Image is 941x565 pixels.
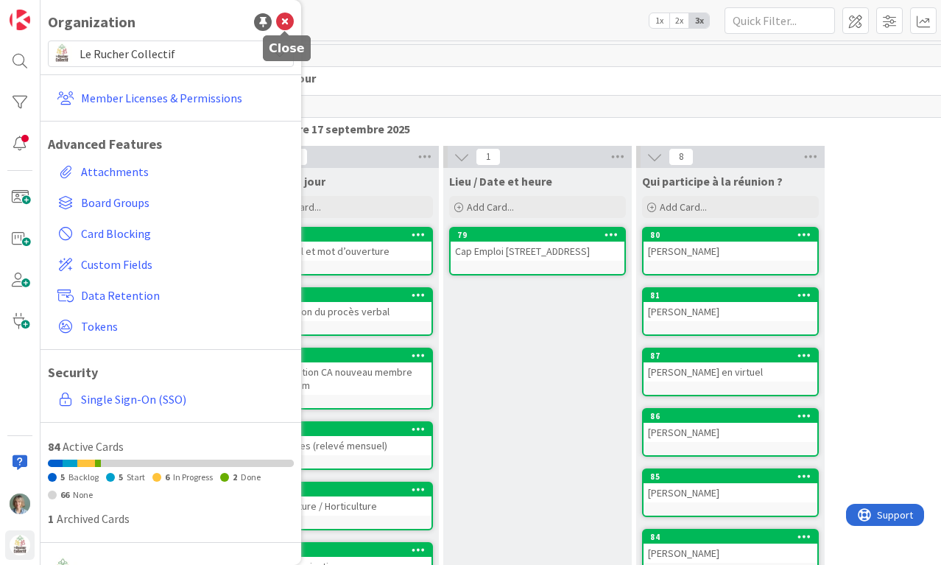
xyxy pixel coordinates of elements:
div: 781. Accueil et mot d’ouverture [258,228,431,261]
a: Tokens [52,313,294,340]
div: Active Cards [48,438,294,455]
div: 5. Apiculture / Horticulture [258,496,431,516]
span: 3x [689,13,709,28]
div: 80 [644,228,817,242]
span: Custom Fields [81,256,288,273]
div: [PERSON_NAME] [644,242,817,261]
div: 763. Résolution CA nouveau membre par intérim [258,349,431,395]
input: Quick Filter... [725,7,835,34]
h5: Close [269,41,305,55]
div: 1. Accueil et mot d’ouverture [258,242,431,261]
span: Add Card... [660,200,707,214]
div: 79Cap Emploi [STREET_ADDRESS] [451,228,624,261]
span: Tokens [81,317,288,335]
span: 84 [48,439,60,454]
span: In Progress [173,471,213,482]
span: 5 [60,471,65,482]
span: Done [241,471,261,482]
div: 76 [258,349,431,362]
a: 86[PERSON_NAME] [642,408,819,457]
div: 86 [650,411,817,421]
div: 87 [650,351,817,361]
div: 84 [650,532,817,542]
a: 85[PERSON_NAME] [642,469,819,517]
div: 745. Apiculture / Horticulture [258,483,431,516]
span: 5 [119,471,123,482]
img: avatar [10,535,30,555]
span: 1 [48,511,54,526]
div: [PERSON_NAME] [644,302,817,321]
span: Qui participe à la réunion ? [642,174,783,189]
div: [PERSON_NAME] en virtuel [644,362,817,382]
span: 1 [476,148,501,166]
span: Lieu / Date et heure [449,174,552,189]
div: [PERSON_NAME] [644,423,817,442]
div: 85 [644,470,817,483]
div: 85 [650,471,817,482]
div: [PERSON_NAME] [644,483,817,502]
div: 754. Finances (relevé mensuel) [258,423,431,455]
span: 6 [165,471,169,482]
div: Organization [48,11,135,33]
span: Backlog [68,471,99,482]
div: Cap Emploi [STREET_ADDRESS] [451,242,624,261]
h1: Security [48,365,294,381]
div: 73 [258,544,431,557]
a: Board Groups [52,189,294,216]
div: 77 [258,289,431,302]
div: 84[PERSON_NAME] [644,530,817,563]
span: Start [127,471,145,482]
div: 74 [258,483,431,496]
div: 85[PERSON_NAME] [644,470,817,502]
span: 2 [233,471,237,482]
div: 87[PERSON_NAME] en virtuel [644,349,817,382]
a: Custom Fields [52,251,294,278]
a: 81[PERSON_NAME] [642,287,819,336]
span: Card Blocking [81,225,288,242]
a: 745. Apiculture / Horticulture [256,482,433,530]
div: 73 [264,545,431,555]
div: 81[PERSON_NAME] [644,289,817,321]
a: 754. Finances (relevé mensuel) [256,421,433,470]
a: 79Cap Emploi [STREET_ADDRESS] [449,227,626,276]
div: 81 [650,290,817,301]
a: Member Licenses & Permissions [52,85,294,111]
div: 80[PERSON_NAME] [644,228,817,261]
div: 79 [457,230,624,240]
div: 79 [451,228,624,242]
a: 763. Résolution CA nouveau membre par intérim [256,348,433,410]
div: [PERSON_NAME] [644,544,817,563]
a: Single Sign-On (SSO) [52,386,294,413]
div: 4. Finances (relevé mensuel) [258,436,431,455]
a: Data Retention [52,282,294,309]
span: 66 [60,489,69,500]
div: 78 [258,228,431,242]
span: Le Rucher Collectif [80,43,261,64]
span: None [73,489,93,500]
div: 87 [644,349,817,362]
div: 75 [264,424,431,435]
a: 87[PERSON_NAME] en virtuel [642,348,819,396]
div: 86[PERSON_NAME] [644,410,817,442]
div: 81 [644,289,817,302]
div: Archived Cards [48,510,294,527]
div: 75 [258,423,431,436]
div: 772. Adoption du procès verbal [258,289,431,321]
div: 77 [264,290,431,301]
img: ZL [10,494,30,514]
span: 1x [649,13,669,28]
a: 781. Accueil et mot d’ouverture [256,227,433,276]
a: 772. Adoption du procès verbal [256,287,433,336]
div: 80 [650,230,817,240]
div: 2. Adoption du procès verbal [258,302,431,321]
span: Board Groups [81,194,288,211]
span: Support [31,2,67,20]
h1: Advanced Features [48,136,294,152]
img: avatar [52,43,72,64]
div: 86 [644,410,817,423]
div: 74 [264,485,431,495]
a: 80[PERSON_NAME] [642,227,819,276]
img: Visit kanbanzone.com [10,10,30,30]
span: 2x [669,13,689,28]
span: Data Retention [81,287,288,304]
